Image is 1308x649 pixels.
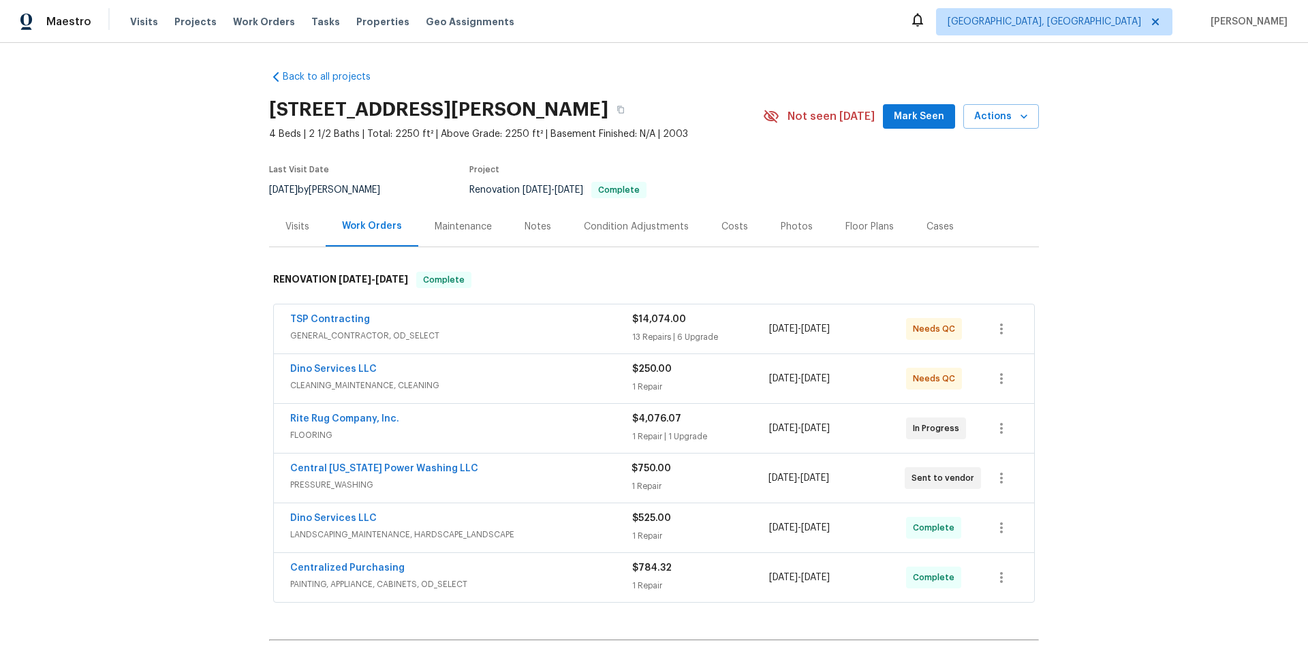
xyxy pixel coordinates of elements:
[632,513,671,523] span: $525.00
[769,372,830,385] span: -
[174,15,217,29] span: Projects
[913,571,960,584] span: Complete
[555,185,583,195] span: [DATE]
[418,273,470,287] span: Complete
[769,424,798,433] span: [DATE]
[290,577,632,591] span: PAINTING, APPLIANCE, CABINETS, OD_SELECT
[523,185,551,195] span: [DATE]
[632,315,686,324] span: $14,074.00
[130,15,158,29] span: Visits
[523,185,583,195] span: -
[788,110,875,123] span: Not seen [DATE]
[768,473,797,483] span: [DATE]
[769,573,798,582] span: [DATE]
[290,513,377,523] a: Dino Services LLC
[632,430,769,443] div: 1 Repair | 1 Upgrade
[769,422,830,435] span: -
[290,379,632,392] span: CLEANING_MAINTENANCE, CLEANING
[269,182,396,198] div: by [PERSON_NAME]
[801,324,830,334] span: [DATE]
[781,220,813,234] div: Photos
[290,464,478,473] a: Central [US_STATE] Power Washing LLC
[269,258,1039,302] div: RENOVATION [DATE]-[DATE]Complete
[769,523,798,533] span: [DATE]
[356,15,409,29] span: Properties
[801,573,830,582] span: [DATE]
[913,372,961,385] span: Needs QC
[883,104,955,129] button: Mark Seen
[273,272,408,288] h6: RENOVATION
[800,473,829,483] span: [DATE]
[632,479,768,493] div: 1 Repair
[963,104,1039,129] button: Actions
[469,165,499,174] span: Project
[769,324,798,334] span: [DATE]
[801,374,830,383] span: [DATE]
[375,274,408,284] span: [DATE]
[769,571,830,584] span: -
[426,15,514,29] span: Geo Assignments
[974,108,1028,125] span: Actions
[311,17,340,27] span: Tasks
[801,523,830,533] span: [DATE]
[721,220,748,234] div: Costs
[913,422,965,435] span: In Progress
[769,374,798,383] span: [DATE]
[632,579,769,592] div: 1 Repair
[290,428,632,442] span: FLOORING
[435,220,492,234] div: Maintenance
[290,329,632,343] span: GENERAL_CONTRACTOR, OD_SELECT
[269,165,329,174] span: Last Visit Date
[269,185,298,195] span: [DATE]
[894,108,944,125] span: Mark Seen
[290,478,632,492] span: PRESSURE_WASHING
[290,414,399,424] a: Rite Rug Company, Inc.
[632,364,672,374] span: $250.00
[632,380,769,394] div: 1 Repair
[926,220,954,234] div: Cases
[768,471,829,485] span: -
[632,414,681,424] span: $4,076.07
[801,424,830,433] span: [DATE]
[339,274,408,284] span: -
[290,528,632,541] span: LANDSCAPING_MAINTENANCE, HARDSCAPE_LANDSCAPE
[290,364,377,374] a: Dino Services LLC
[948,15,1141,29] span: [GEOGRAPHIC_DATA], [GEOGRAPHIC_DATA]
[269,70,400,84] a: Back to all projects
[469,185,647,195] span: Renovation
[285,220,309,234] div: Visits
[912,471,980,485] span: Sent to vendor
[269,127,763,141] span: 4 Beds | 2 1/2 Baths | Total: 2250 ft² | Above Grade: 2250 ft² | Basement Finished: N/A | 2003
[46,15,91,29] span: Maestro
[845,220,894,234] div: Floor Plans
[608,97,633,122] button: Copy Address
[913,322,961,336] span: Needs QC
[584,220,689,234] div: Condition Adjustments
[593,186,645,194] span: Complete
[290,315,370,324] a: TSP Contracting
[525,220,551,234] div: Notes
[632,529,769,543] div: 1 Repair
[339,274,371,284] span: [DATE]
[290,563,405,573] a: Centralized Purchasing
[1205,15,1288,29] span: [PERSON_NAME]
[632,563,672,573] span: $784.32
[269,103,608,116] h2: [STREET_ADDRESS][PERSON_NAME]
[632,330,769,344] div: 13 Repairs | 6 Upgrade
[913,521,960,535] span: Complete
[233,15,295,29] span: Work Orders
[769,322,830,336] span: -
[342,219,402,233] div: Work Orders
[632,464,671,473] span: $750.00
[769,521,830,535] span: -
